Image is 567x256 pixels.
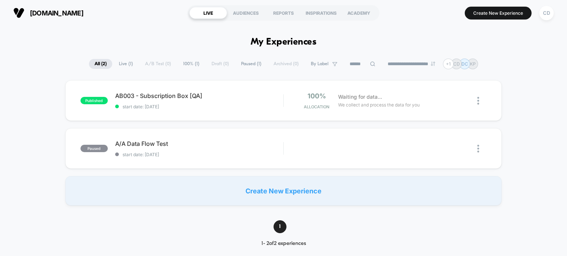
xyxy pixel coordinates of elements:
span: paused [80,145,108,152]
img: end [431,62,435,66]
span: By Label [311,61,329,67]
div: 1 - 2 of 2 experiences [248,241,319,247]
span: We collect and process the data for you [338,101,420,108]
span: [DOMAIN_NAME] [30,9,83,17]
p: CD [453,61,460,67]
button: [DOMAIN_NAME] [11,7,86,19]
div: ACADEMY [340,7,378,19]
span: 1 [274,220,286,233]
span: Waiting for data... [338,93,382,101]
span: 100% [307,92,326,100]
div: REPORTS [265,7,302,19]
div: + 1 [443,59,454,69]
p: DC [461,61,468,67]
img: close [477,97,479,105]
div: CD [539,6,554,20]
button: CD [537,6,556,21]
p: KP [470,61,476,67]
div: Create New Experience [65,176,502,206]
span: start date: [DATE] [115,152,283,157]
span: start date: [DATE] [115,104,283,109]
span: 100% ( 1 ) [178,59,205,69]
span: Paused ( 1 ) [236,59,267,69]
span: A/A Data Flow Test [115,140,283,147]
div: LIVE [189,7,227,19]
span: AB003 - Subscription Box [QA] [115,92,283,99]
div: INSPIRATIONS [302,7,340,19]
span: All ( 2 ) [89,59,112,69]
img: close [477,145,479,152]
span: Allocation [304,104,329,109]
h1: My Experiences [251,37,317,48]
span: published [80,97,108,104]
button: Create New Experience [465,7,532,20]
img: Visually logo [13,7,24,18]
span: Live ( 1 ) [113,59,138,69]
div: AUDIENCES [227,7,265,19]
